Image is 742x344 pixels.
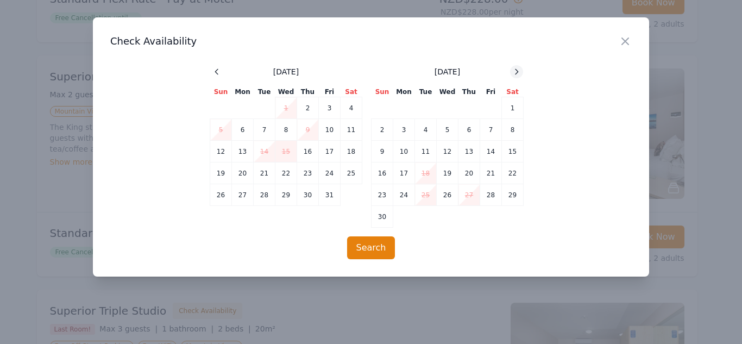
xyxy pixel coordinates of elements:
[341,141,362,162] td: 18
[297,141,319,162] td: 16
[372,184,393,206] td: 23
[275,141,297,162] td: 15
[437,162,458,184] td: 19
[415,141,437,162] td: 11
[232,162,254,184] td: 20
[232,141,254,162] td: 13
[319,184,341,206] td: 31
[458,119,480,141] td: 6
[319,119,341,141] td: 10
[275,162,297,184] td: 22
[480,119,502,141] td: 7
[232,119,254,141] td: 6
[502,162,524,184] td: 22
[502,87,524,97] th: Sat
[254,184,275,206] td: 28
[458,87,480,97] th: Thu
[341,162,362,184] td: 25
[393,87,415,97] th: Mon
[275,184,297,206] td: 29
[372,206,393,228] td: 30
[232,184,254,206] td: 27
[297,119,319,141] td: 9
[210,184,232,206] td: 26
[502,141,524,162] td: 15
[341,87,362,97] th: Sat
[480,87,502,97] th: Fri
[458,162,480,184] td: 20
[372,162,393,184] td: 16
[254,162,275,184] td: 21
[372,87,393,97] th: Sun
[415,162,437,184] td: 18
[480,141,502,162] td: 14
[319,97,341,119] td: 3
[458,184,480,206] td: 27
[480,184,502,206] td: 28
[210,162,232,184] td: 19
[415,87,437,97] th: Tue
[319,87,341,97] th: Fri
[372,141,393,162] td: 9
[110,35,632,48] h3: Check Availability
[458,141,480,162] td: 13
[319,162,341,184] td: 24
[435,66,460,77] span: [DATE]
[297,184,319,206] td: 30
[393,162,415,184] td: 17
[480,162,502,184] td: 21
[341,97,362,119] td: 4
[502,119,524,141] td: 8
[415,119,437,141] td: 4
[415,184,437,206] td: 25
[297,97,319,119] td: 2
[372,119,393,141] td: 2
[341,119,362,141] td: 11
[210,119,232,141] td: 5
[347,236,395,259] button: Search
[437,87,458,97] th: Wed
[393,141,415,162] td: 10
[437,119,458,141] td: 5
[502,184,524,206] td: 29
[254,119,275,141] td: 7
[297,162,319,184] td: 23
[275,119,297,141] td: 8
[393,119,415,141] td: 3
[275,87,297,97] th: Wed
[232,87,254,97] th: Mon
[210,141,232,162] td: 12
[393,184,415,206] td: 24
[273,66,299,77] span: [DATE]
[437,141,458,162] td: 12
[254,141,275,162] td: 14
[437,184,458,206] td: 26
[254,87,275,97] th: Tue
[275,97,297,119] td: 1
[319,141,341,162] td: 17
[297,87,319,97] th: Thu
[210,87,232,97] th: Sun
[502,97,524,119] td: 1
